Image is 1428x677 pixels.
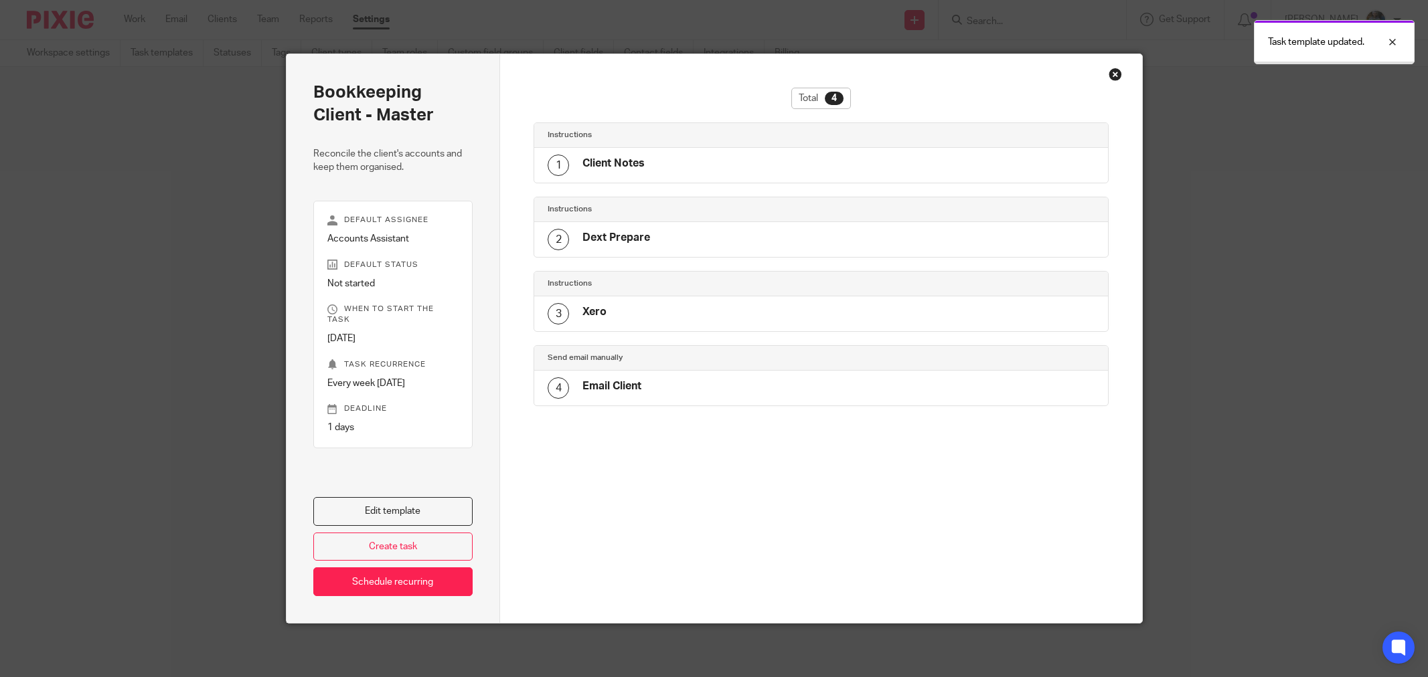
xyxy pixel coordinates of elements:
p: Default status [327,260,459,270]
p: When to start the task [327,304,459,325]
h4: Dext Prepare [582,231,650,245]
div: 3 [548,303,569,324]
p: Task template updated. [1268,35,1364,49]
h4: Xero [582,305,607,319]
h4: Client Notes [582,157,645,171]
p: Not started [327,277,459,290]
div: 1 [548,155,569,176]
a: Edit template [313,497,473,526]
p: Accounts Assistant [327,232,459,246]
p: Deadline [327,403,459,414]
div: Total [791,88,851,109]
h4: Send email manually [548,353,821,363]
div: Close this dialog window [1109,68,1122,81]
div: 2 [548,229,569,250]
a: Create task [313,533,473,561]
a: Schedule recurring [313,567,473,596]
div: 4 [548,377,569,399]
p: [DATE] [327,332,459,345]
h2: Bookkeeping Client - Master [313,81,473,127]
p: Task recurrence [327,359,459,370]
p: Default assignee [327,215,459,225]
p: Every week [DATE] [327,377,459,390]
h4: Email Client [582,379,641,393]
p: 1 days [327,421,459,434]
div: 4 [825,92,844,105]
h4: Instructions [548,278,821,289]
h4: Instructions [548,130,821,140]
p: Reconcile the client's accounts and keep them organised. [313,147,473,175]
h4: Instructions [548,204,821,215]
